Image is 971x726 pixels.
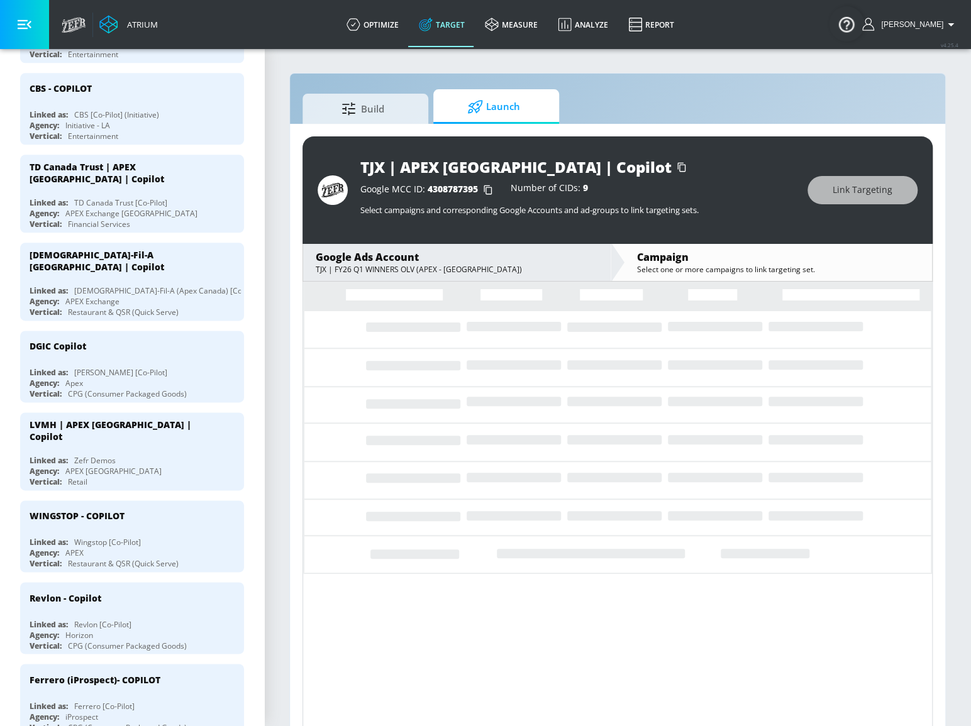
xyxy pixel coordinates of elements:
div: Ferrero (iProspect)- COPILOT [30,673,160,685]
span: 4308787395 [428,183,478,195]
div: Linked as: [30,700,68,711]
div: Revlon - CopilotLinked as:Revlon [Co-Pilot]Agency:HorizonVertical:CPG (Consumer Packaged Goods) [20,582,244,654]
div: Vertical: [30,476,62,487]
div: [DEMOGRAPHIC_DATA]-Fil-A [GEOGRAPHIC_DATA] | Copilot [30,249,223,273]
div: Restaurant & QSR (Quick Serve) [68,307,179,317]
div: Agency: [30,466,59,476]
div: Revlon - Copilot [30,591,101,603]
a: optimize [336,2,409,47]
div: [DEMOGRAPHIC_DATA]-Fil-A [GEOGRAPHIC_DATA] | CopilotLinked as:[DEMOGRAPHIC_DATA]-Fil-A (Apex Cana... [20,243,244,321]
div: Initiative - LA [65,120,110,131]
span: Launch [446,92,541,122]
div: Retail [68,476,87,487]
div: APEX Exchange [65,296,119,307]
div: Linked as: [30,455,68,466]
div: WINGSTOP - COPILOTLinked as:Wingstop [Co-Pilot]Agency:APEXVertical:Restaurant & QSR (Quick Serve) [20,500,244,572]
div: Linked as: [30,367,68,378]
div: Horizon [65,629,93,640]
div: Google Ads AccountTJX | FY26 Q1 WINNERS OLV (APEX - [GEOGRAPHIC_DATA]) [303,244,611,281]
div: Entertainment [68,131,118,141]
div: CPG (Consumer Packaged Goods) [68,640,187,651]
div: Vertical: [30,558,62,569]
div: CBS [Co-Pilot] (Initiative) [74,109,159,120]
div: TD Canada Trust | APEX [GEOGRAPHIC_DATA] | CopilotLinked as:TD Canada Trust [Co-Pilot]Agency:APEX... [20,155,244,233]
div: APEX Exchange [GEOGRAPHIC_DATA] [65,208,197,219]
div: [PERSON_NAME] [Co-Pilot] [74,367,167,378]
div: Vertical: [30,640,62,651]
div: Linked as: [30,537,68,547]
div: TD Canada Trust | APEX [GEOGRAPHIC_DATA] | Copilot [30,161,223,185]
div: Vertical: [30,388,62,399]
div: Revlon [Co-Pilot] [74,619,131,629]
div: Campaign [637,250,919,264]
div: CPG (Consumer Packaged Goods) [68,388,187,399]
div: TJX | APEX [GEOGRAPHIC_DATA] | Copilot [360,157,672,177]
div: Vertical: [30,307,62,317]
div: Linked as: [30,109,68,120]
div: Select one or more campaigns to link targeting set. [637,264,919,275]
div: CBS - COPILOTLinked as:CBS [Co-Pilot] (Initiative)Agency:Initiative - LAVertical:Entertainment [20,73,244,145]
div: Agency: [30,208,59,219]
div: TD Canada Trust [Co-Pilot] [74,197,167,208]
span: login as: justin.nim@zefr.com [876,20,943,29]
a: Analyze [548,2,618,47]
div: Atrium [122,19,158,30]
a: Target [409,2,475,47]
span: v 4.25.4 [941,41,958,48]
span: Build [315,94,411,124]
div: Agency: [30,378,59,388]
div: Agency: [30,629,59,640]
div: APEX [65,547,84,558]
div: CBS - COPILOT [30,82,92,94]
div: Agency: [30,711,59,722]
div: Financial Services [68,219,130,229]
div: Google Ads Account [316,250,598,264]
div: Linked as: [30,285,68,296]
div: LVMH | APEX [GEOGRAPHIC_DATA] | CopilotLinked as:Zefr DemosAgency:APEX [GEOGRAPHIC_DATA]Vertical:... [20,412,244,490]
div: Agency: [30,296,59,307]
div: [DEMOGRAPHIC_DATA]-Fil-A (Apex Canada) [Co-Pilot] [74,285,262,296]
div: LVMH | APEX [GEOGRAPHIC_DATA] | Copilot [30,419,223,443]
div: APEX [GEOGRAPHIC_DATA] [65,466,162,476]
span: 9 [583,182,588,194]
div: Number of CIDs: [511,184,588,196]
div: Agency: [30,120,59,131]
p: Select campaigns and corresponding Google Accounts and ad-groups to link targeting sets. [360,204,795,216]
div: Agency: [30,547,59,558]
a: measure [475,2,548,47]
div: Google MCC ID: [360,184,498,196]
div: Vertical: [30,219,62,229]
a: Report [618,2,684,47]
div: Zefr Demos [74,455,116,466]
button: [PERSON_NAME] [862,17,958,32]
div: DGIC CopilotLinked as:[PERSON_NAME] [Co-Pilot]Agency:ApexVertical:CPG (Consumer Packaged Goods) [20,331,244,402]
div: Wingstop [Co-Pilot] [74,537,141,547]
div: Linked as: [30,197,68,208]
div: Vertical: [30,131,62,141]
a: Atrium [99,15,158,34]
div: Restaurant & QSR (Quick Serve) [68,558,179,569]
div: WINGSTOP - COPILOT [30,510,125,522]
div: DGIC Copilot [30,340,86,352]
button: Open Resource Center [829,6,864,41]
div: iProspect [65,711,98,722]
div: Ferrero [Co-Pilot] [74,700,135,711]
div: Vertical: [30,49,62,60]
div: Linked as: [30,619,68,629]
div: Entertainment [68,49,118,60]
div: Apex [65,378,83,388]
div: TJX | FY26 Q1 WINNERS OLV (APEX - [GEOGRAPHIC_DATA]) [316,264,598,275]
